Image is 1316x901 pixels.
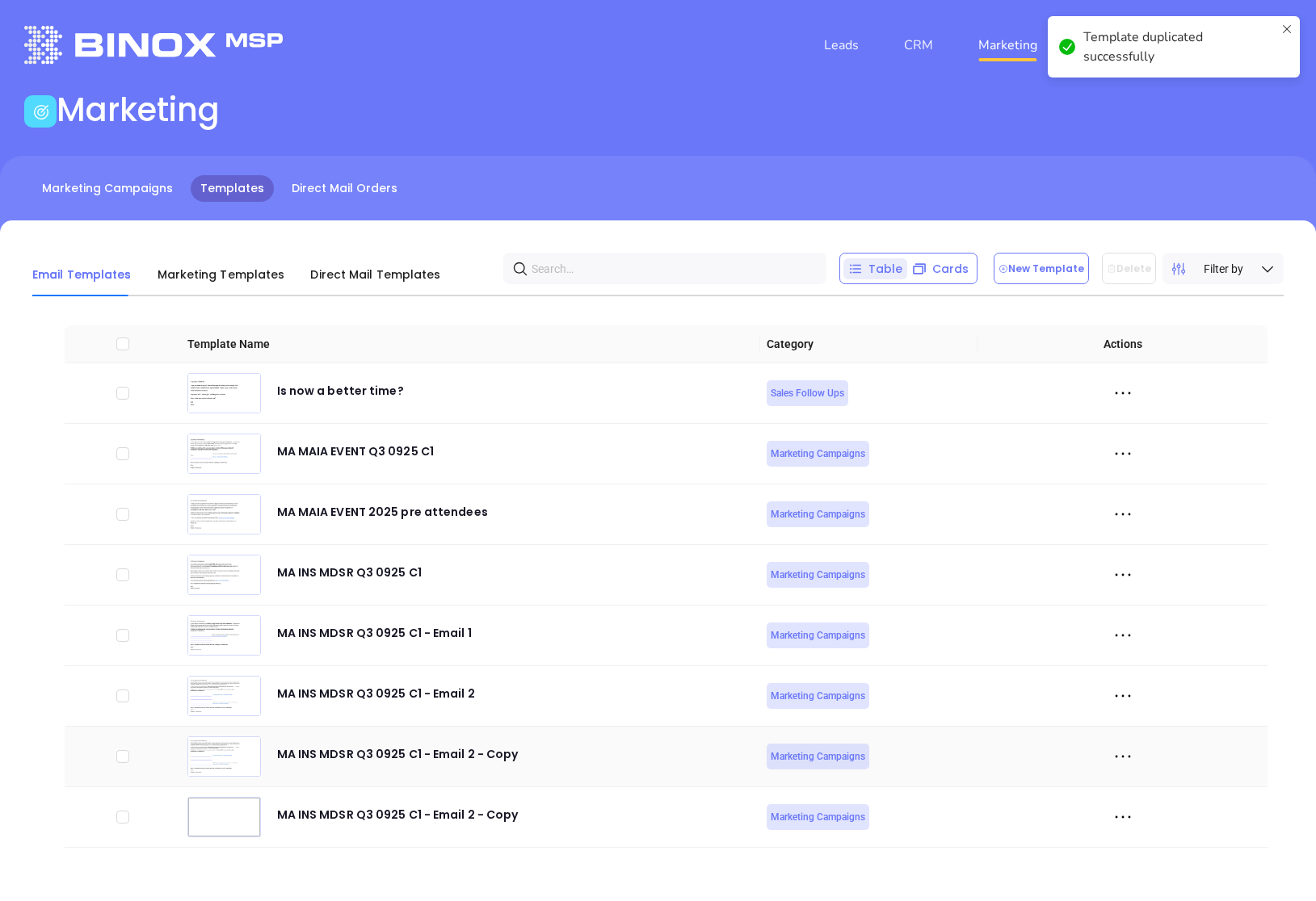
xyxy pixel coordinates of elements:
div: Cards [907,258,973,279]
span: Marketing Campaigns [771,687,865,705]
span: Marketing Campaigns [771,627,865,644]
img: logo [24,26,283,64]
span: Marketing Campaigns [771,505,865,523]
button: New Template [994,253,1089,284]
div: Is now a better time? [277,381,404,413]
div: MA INS MDSR Q3 0925 C1 - Email 1 [277,623,472,656]
a: Marketing [972,29,1044,61]
div: MA INS MDSR Q3 0925 C1 - Email 2 - Copy [277,744,519,777]
a: Templates [191,175,274,202]
a: Direct Mail Orders [282,175,407,202]
span: Marketing Templates [158,266,285,283]
h1: Marketing [57,90,220,129]
div: MA MAIA EVENT Q3 0925 C1 [277,442,434,474]
span: Sales Follow Ups [771,384,844,402]
button: Delete [1102,253,1156,284]
div: Table [843,258,907,279]
span: Marketing Campaigns [771,808,865,826]
div: MA INS MDSR Q3 0925 C1 [277,563,422,595]
th: Actions [978,325,1268,363]
div: MA INS MDSR Q3 0925 C1 - Email 2 - Copy [277,805,519,837]
span: Direct Mail Templates [310,266,440,283]
div: MA MAIA EVENT 2025 pre attendees [277,502,488,534]
a: Marketing Campaigns [32,175,183,202]
span: Email Templates [32,266,132,283]
div: Template duplicated successfully [1083,27,1276,66]
a: Leads [818,29,865,61]
th: Template Name [181,325,761,363]
a: CRM [898,29,940,61]
span: Marketing Campaigns [771,445,865,463]
input: Search… [532,256,805,281]
span: Filter by [1204,260,1243,278]
span: Marketing Campaigns [771,748,865,765]
th: Category [760,325,978,363]
div: MA INS MDSR Q3 0925 C1 - Email 2 [277,684,475,716]
span: Marketing Campaigns [771,566,865,584]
